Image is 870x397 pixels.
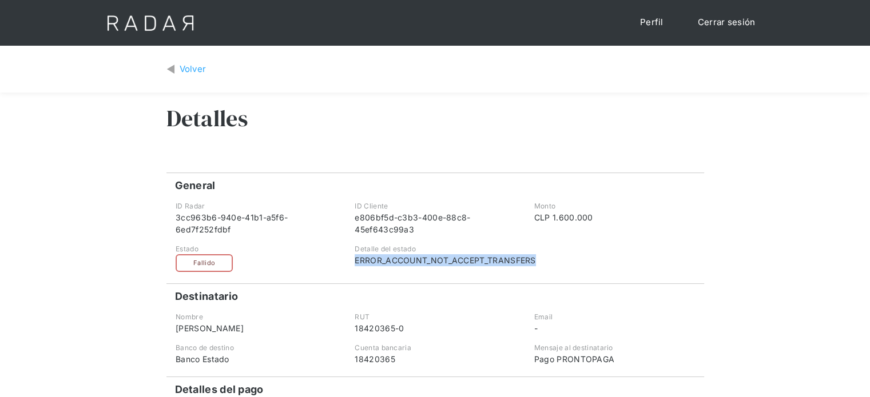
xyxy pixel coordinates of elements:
div: Nombre [176,312,336,322]
div: 18420365 [355,353,515,365]
div: Cuenta bancaria [355,343,515,353]
a: Perfil [629,11,675,34]
h4: Destinatario [175,290,239,303]
div: Estado [176,244,336,254]
h4: Detalles del pago [175,383,264,396]
div: Monto [534,201,694,211]
div: Banco de destino [176,343,336,353]
div: 18420365-0 [355,322,515,334]
div: ID Cliente [355,201,515,211]
div: - [534,322,694,334]
a: Cerrar sesión [686,11,767,34]
div: Volver [180,63,206,76]
div: ERROR_ACCOUNT_NOT_ACCEPT_TRANSFERS [355,254,515,266]
div: Mensaje al destinatario [534,343,694,353]
div: CLP 1.600.000 [534,211,694,223]
div: Detalle del estado [355,244,515,254]
div: Fallido [176,254,233,272]
div: Banco Estado [176,353,336,365]
h4: General [175,179,216,193]
div: [PERSON_NAME] [176,322,336,334]
a: Volver [166,63,206,76]
div: Email [534,312,694,322]
div: e806bf5d-c3b3-400e-88c8-45ef643c99a3 [355,211,515,235]
h3: Detalles [166,104,248,133]
div: 3cc963b6-940e-41b1-a5f6-6ed7f252fdbf [176,211,336,235]
div: Pago PRONTOPAGA [534,353,694,365]
div: RUT [355,312,515,322]
div: ID Radar [176,201,336,211]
